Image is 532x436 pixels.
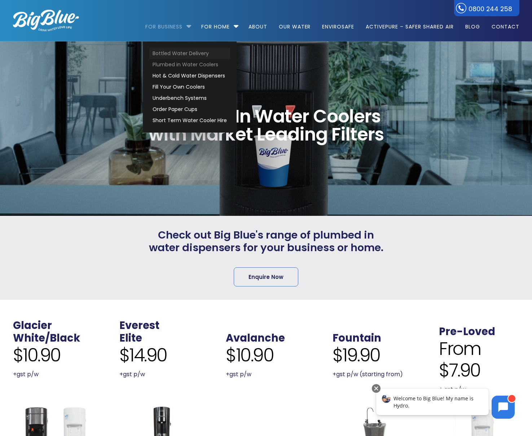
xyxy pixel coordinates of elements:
[149,59,230,70] a: Plumbed in Water Coolers
[13,344,61,366] span: $10.90
[234,267,298,286] a: Enquire Now
[149,104,230,115] a: Order Paper Cups
[146,107,386,143] span: Plumbed In Water Coolers with Market Leading Filters
[13,331,80,345] a: White/Black
[149,70,230,81] a: Hot & Cold Water Dispensers
[13,369,93,379] p: +gst p/w
[119,369,199,379] p: +gst p/w
[149,115,230,126] a: Short Term Water Cooler Hire
[149,81,230,93] a: Fill Your Own Coolers
[226,369,306,379] p: +gst p/w
[333,331,381,345] a: Fountain
[13,318,52,333] a: Glacier
[439,338,519,381] span: From $7.90
[226,331,285,345] a: Avalanche
[143,229,390,254] span: Check out Big Blue's range of plumbed in water dispensers for your business or home.
[333,318,335,333] span: .
[226,344,273,366] span: $10.90
[439,312,442,326] span: .
[226,318,229,333] span: .
[149,48,230,59] a: Bottled Water Delivery
[439,324,495,339] a: Pre-Loved
[119,344,167,366] span: $14.90
[369,383,522,426] iframe: Chatbot
[119,318,159,333] a: Everest
[13,10,79,31] img: logo
[333,369,413,379] p: +gst p/w (starting from)
[149,93,230,104] a: Underbench Systems
[333,344,380,366] span: $19.90
[119,331,142,345] a: Elite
